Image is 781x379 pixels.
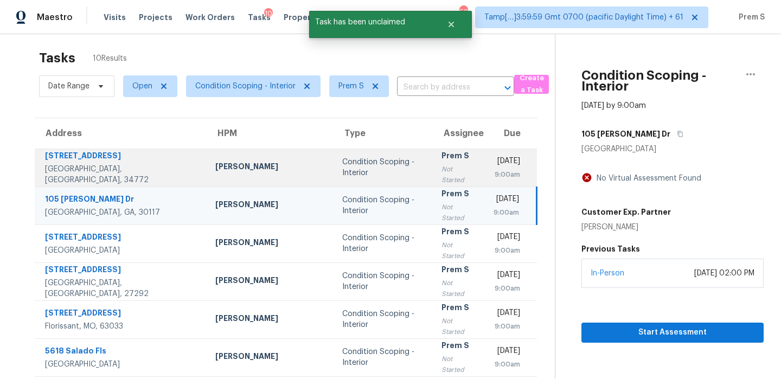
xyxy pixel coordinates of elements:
div: Condition Scoping - Interior [342,271,424,292]
div: [GEOGRAPHIC_DATA] [45,245,198,256]
span: Properties [284,12,326,23]
div: Condition Scoping - Interior [342,233,424,254]
div: [GEOGRAPHIC_DATA], GA, 30117 [45,207,198,218]
div: Prem S [441,264,476,278]
div: [STREET_ADDRESS] [45,232,198,245]
div: [GEOGRAPHIC_DATA] [45,359,198,370]
div: 9:00am [494,359,520,370]
h2: Tasks [39,53,75,63]
h5: Previous Tasks [581,243,764,254]
button: Start Assessment [581,323,764,343]
button: Open [500,80,515,95]
div: [PERSON_NAME] [215,161,325,175]
div: [GEOGRAPHIC_DATA], [GEOGRAPHIC_DATA], 27292 [45,278,198,299]
div: [PERSON_NAME] [215,351,325,364]
button: Create a Task [514,75,549,94]
span: Maestro [37,12,73,23]
th: Due [485,118,537,149]
div: 693 [459,7,467,17]
div: 105 [PERSON_NAME] Dr [45,194,198,207]
div: [STREET_ADDRESS] [45,264,198,278]
span: Start Assessment [590,326,755,339]
span: Prem S [734,12,765,23]
div: 10 [264,8,273,19]
span: Visits [104,12,126,23]
div: 9:00am [494,207,519,218]
div: Condition Scoping - Interior [342,195,424,216]
div: Not Started [441,240,476,261]
div: [STREET_ADDRESS] [45,307,198,321]
div: No Virtual Assessment Found [592,173,701,184]
div: Not Started [441,354,476,375]
div: Florissant, MO, 63033 [45,321,198,332]
div: [DATE] [494,307,520,321]
div: Prem S [441,340,476,354]
th: Assignee [433,118,485,149]
a: In-Person [591,269,624,277]
div: Prem S [441,302,476,316]
span: Open [132,81,152,92]
div: Condition Scoping - Interior [342,157,424,178]
div: [PERSON_NAME] [581,222,671,233]
img: Artifact Not Present Icon [581,172,592,183]
div: [GEOGRAPHIC_DATA], [GEOGRAPHIC_DATA], 34772 [45,164,198,185]
span: Tamp[…]3:59:59 Gmt 0700 (pacific Daylight Time) + 61 [484,12,683,23]
div: 9:00am [494,169,520,180]
th: Type [334,118,433,149]
div: [DATE] [494,232,520,245]
div: [DATE] [494,156,520,169]
div: [STREET_ADDRESS] [45,150,198,164]
div: 9:00am [494,245,520,256]
div: Prem S [441,188,476,202]
div: 9:00am [494,321,520,332]
button: Copy Address [670,124,685,144]
div: [GEOGRAPHIC_DATA] [581,144,764,155]
div: [DATE] [494,345,520,359]
div: Not Started [441,278,476,299]
div: Prem S [441,150,476,164]
div: [PERSON_NAME] [215,275,325,288]
div: Not Started [441,316,476,337]
div: [PERSON_NAME] [215,237,325,250]
th: Address [35,118,207,149]
span: Create a Task [520,72,543,97]
button: Close [433,14,469,35]
div: [DATE] [494,269,520,283]
span: Tasks [248,14,271,21]
div: [DATE] by 9:00am [581,100,646,111]
div: [DATE] [494,194,519,207]
div: 5618 Salado Fls [45,345,198,359]
h5: 105 [PERSON_NAME] Dr [581,129,670,139]
h5: Customer Exp. Partner [581,207,671,217]
div: 9:00am [494,283,520,294]
div: Condition Scoping - Interior [342,309,424,330]
div: Prem S [441,226,476,240]
input: Search by address [397,79,484,96]
span: 10 Results [93,53,127,64]
span: Work Orders [185,12,235,23]
div: [PERSON_NAME] [215,313,325,326]
span: Condition Scoping - Interior [195,81,296,92]
h2: Condition Scoping - Interior [581,70,738,92]
div: [DATE] 02:00 PM [694,268,754,279]
div: Not Started [441,202,476,223]
span: Prem S [338,81,364,92]
span: Task has been unclaimed [309,11,433,34]
th: HPM [207,118,334,149]
div: Not Started [441,164,476,185]
div: Condition Scoping - Interior [342,346,424,368]
div: [PERSON_NAME] [215,199,325,213]
span: Date Range [48,81,89,92]
span: Projects [139,12,172,23]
